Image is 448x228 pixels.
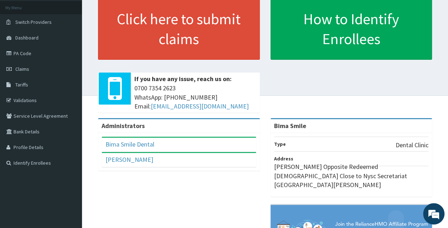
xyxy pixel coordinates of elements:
[15,66,29,72] span: Claims
[15,35,38,41] span: Dashboard
[15,19,52,25] span: Switch Providers
[102,122,145,130] b: Administrators
[105,155,153,164] a: [PERSON_NAME]
[151,102,249,110] a: [EMAIL_ADDRESS][DOMAIN_NAME]
[274,162,429,190] p: [PERSON_NAME] Opposite Redeemed [DEMOGRAPHIC_DATA] Close to Nysc Secretariat [GEOGRAPHIC_DATA][PE...
[134,75,232,83] b: If you have any issue, reach us on:
[15,81,28,88] span: Tariffs
[274,155,293,162] b: Address
[4,152,136,177] textarea: Type your message and hit 'Enter'
[117,4,134,21] div: Minimize live chat window
[274,122,306,130] strong: Bima Smile
[396,140,428,150] p: Dental Clinic
[105,140,154,148] a: Bima Smile Dental
[134,84,256,111] span: 0700 7354 2623 WhatsApp: [PHONE_NUMBER] Email:
[41,69,98,140] span: We're online!
[37,40,120,49] div: Chat with us now
[13,36,29,53] img: d_794563401_company_1708531726252_794563401
[274,141,286,147] b: Type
